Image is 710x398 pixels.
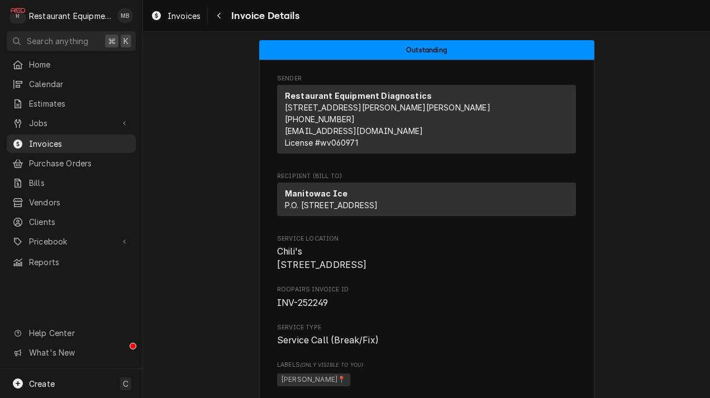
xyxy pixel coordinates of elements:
span: Invoices [168,10,201,22]
span: Service Call (Break/Fix) [277,335,379,346]
span: ⌘ [108,35,116,47]
div: MB [117,8,133,23]
span: Clients [29,216,130,228]
div: Recipient (Bill To) [277,183,576,216]
div: Service Location [277,234,576,272]
span: [object Object] [277,372,576,389]
span: Outstanding [406,46,447,54]
span: [PERSON_NAME]📍 [277,373,350,387]
a: Calendar [7,75,136,93]
button: Search anything⌘K [7,31,136,51]
span: Roopairs Invoice ID [277,296,576,310]
div: Service Type [277,323,576,347]
div: Restaurant Equipment Diagnostics's Avatar [10,8,26,23]
div: R [10,8,26,23]
span: Estimates [29,98,130,109]
span: Home [29,59,130,70]
a: [EMAIL_ADDRESS][DOMAIN_NAME] [285,126,423,136]
span: Help Center [29,327,129,339]
a: Vendors [7,193,136,212]
a: Go to Jobs [7,114,136,132]
span: Labels [277,361,576,370]
div: Matthew Brunty's Avatar [117,8,133,23]
span: [STREET_ADDRESS][PERSON_NAME][PERSON_NAME] [285,103,490,112]
div: Recipient (Bill To) [277,183,576,220]
span: Purchase Orders [29,157,130,169]
span: C [123,378,128,390]
span: Sender [277,74,576,83]
div: Restaurant Equipment Diagnostics [29,10,111,22]
span: Search anything [27,35,88,47]
span: Service Type [277,334,576,347]
span: Invoice Details [228,8,299,23]
a: Clients [7,213,136,231]
span: P.O. [STREET_ADDRESS] [285,200,378,210]
div: Sender [277,85,576,158]
span: Service Location [277,245,576,271]
span: Calendar [29,78,130,90]
span: INV-252249 [277,298,328,308]
a: Estimates [7,94,136,113]
span: What's New [29,347,129,358]
span: Recipient (Bill To) [277,172,576,181]
button: Navigate back [210,7,228,25]
div: Status [259,40,594,60]
span: K [123,35,128,47]
span: Invoices [29,138,130,150]
a: Go to Help Center [7,324,136,342]
span: Pricebook [29,236,113,247]
span: (Only Visible to You) [300,362,363,368]
span: Vendors [29,196,130,208]
a: Home [7,55,136,74]
div: Sender [277,85,576,154]
a: Go to Pricebook [7,232,136,251]
a: Invoices [7,135,136,153]
span: Service Location [277,234,576,243]
span: Jobs [29,117,113,129]
span: Service Type [277,323,576,332]
a: Purchase Orders [7,154,136,172]
span: Roopairs Invoice ID [277,285,576,294]
a: [PHONE_NUMBER] [285,114,355,124]
strong: Manitowac Ice [285,189,347,198]
strong: Restaurant Equipment Diagnostics [285,91,432,100]
div: Invoice Sender [277,74,576,159]
a: Bills [7,174,136,192]
div: [object Object] [277,361,576,388]
a: Invoices [146,7,205,25]
div: Roopairs Invoice ID [277,285,576,309]
a: Reports [7,253,136,271]
span: Reports [29,256,130,268]
span: Chili's [STREET_ADDRESS] [277,246,367,270]
div: Invoice Recipient [277,172,576,221]
span: Create [29,379,55,389]
a: Go to What's New [7,343,136,362]
span: License # wv060971 [285,138,358,147]
span: Bills [29,177,130,189]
